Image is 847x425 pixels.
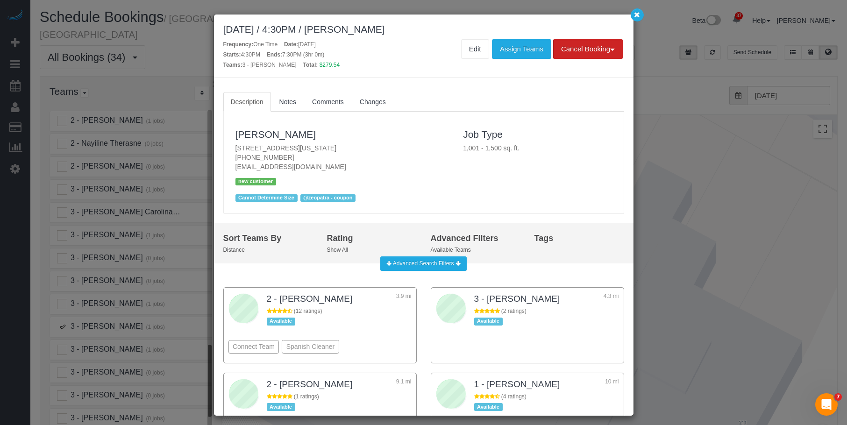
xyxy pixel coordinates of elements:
div: 3 - [PERSON_NAME] [223,61,297,69]
a: Edit [461,39,489,59]
div: [DATE] / 4:30PM / [PERSON_NAME] [223,24,624,35]
button: Advanced Search Filters [380,256,467,271]
div: Connect Team [228,340,279,354]
a: Comments [305,92,351,112]
div: 7:30PM (3hr 0m) [267,51,324,59]
p: [STREET_ADDRESS][US_STATE] [PHONE_NUMBER] [EMAIL_ADDRESS][DOMAIN_NAME] [235,143,449,171]
a: 2 - [PERSON_NAME] [267,379,353,389]
a: Notes [272,92,304,112]
a: Changes [352,92,393,112]
div: 4.3 mi [596,292,619,307]
span: (2 ratings) [501,308,527,314]
div: Sort Teams By [223,233,313,245]
span: Comments [312,98,344,106]
span: Changes [360,98,386,106]
button: Cancel Booking [553,39,623,59]
button: Assign Teams [492,39,551,59]
p: 1,001 - 1,500 sq. ft. [463,143,612,153]
span: Advanced Search Filters [393,260,454,267]
span: $279.54 [320,62,340,68]
div: Available [474,403,503,411]
div: Rating [327,233,417,245]
strong: Date: [284,41,298,48]
small: Show All [327,247,349,253]
span: Description [231,98,263,106]
span: Cannot Determine Size [235,194,298,202]
div: 3.9 mi [388,292,412,307]
p: new customer [235,178,276,185]
strong: Total: [303,62,318,68]
div: 4:30PM [223,51,260,59]
span: (4 ratings) [501,393,527,400]
div: Available [267,403,295,411]
div: Available [267,318,295,325]
small: Available Teams [431,247,471,253]
div: Advanced Filters [431,233,520,245]
div: Available [474,318,503,325]
div: 10 mi [596,378,619,393]
div: One Time [223,41,278,49]
a: 1 - [PERSON_NAME] [474,379,560,389]
a: [PERSON_NAME] [235,129,316,140]
div: Tags [534,233,624,245]
a: 2 - [PERSON_NAME] [267,294,353,304]
span: (1 ratings) [294,393,319,400]
span: Notes [279,98,297,106]
iframe: Intercom live chat [815,393,838,416]
strong: Frequency: [223,41,254,48]
span: @zeopatra - coupon [300,194,356,202]
strong: Ends: [267,51,282,58]
div: [DATE] [284,41,316,49]
div: Spanish Cleaner [282,340,339,354]
span: (12 ratings) [294,308,322,314]
h3: Job Type [463,129,612,140]
strong: Teams: [223,62,242,68]
div: 9.1 mi [388,378,412,393]
a: 3 - [PERSON_NAME] [474,294,560,304]
strong: Starts: [223,51,241,58]
span: 7 [834,393,842,401]
small: Distance [223,247,245,253]
a: Description [223,92,271,112]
